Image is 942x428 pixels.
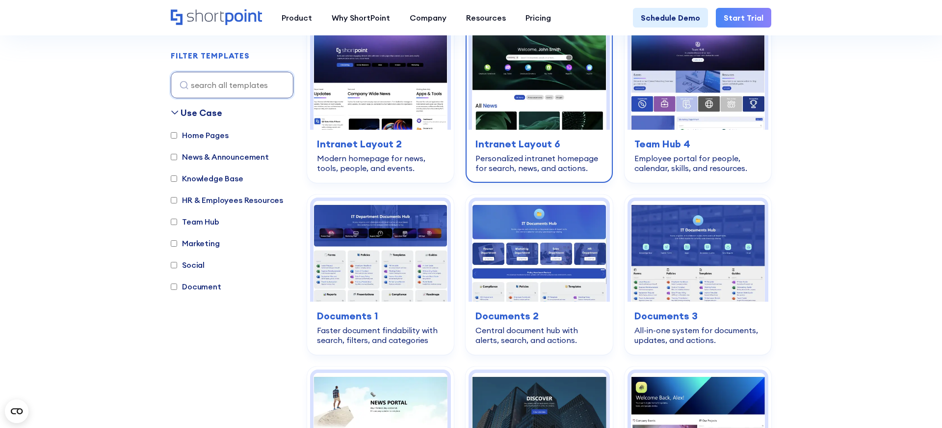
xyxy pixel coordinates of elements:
div: Company [410,12,446,24]
a: Resources [456,8,516,28]
button: Open CMP widget [5,399,28,423]
label: Document [171,281,221,292]
div: Use Case [181,106,222,119]
a: Pricing [516,8,561,28]
h2: FILTER TEMPLATES [171,52,250,60]
a: Company [400,8,456,28]
input: Team Hub [171,219,177,225]
label: Knowledge Base [171,172,243,184]
label: HR & Employees Resources [171,194,283,206]
h3: Documents 1 [317,309,444,323]
img: Documents 3 – Document Management System Template: All-in-one system for documents, updates, and ... [631,201,765,302]
iframe: Chat Widget [893,381,942,428]
a: Why ShortPoint [322,8,400,28]
h3: Team Hub 4 [634,137,761,151]
div: Central document hub with alerts, search, and actions. [475,325,602,345]
img: Documents 2 – Document Management Template: Central document hub with alerts, search, and actions. [472,201,606,302]
input: News & Announcement [171,154,177,160]
a: Home [171,9,262,26]
div: Pricing [525,12,551,24]
a: Start Trial [716,8,771,28]
input: search all templates [171,72,293,98]
label: Team Hub [171,216,219,228]
div: Modern homepage for news, tools, people, and events. [317,153,444,173]
input: Document [171,284,177,290]
div: All-in-one system for documents, updates, and actions. [634,325,761,345]
div: Personalized intranet homepage for search, news, and actions. [475,153,602,173]
a: Intranet Layout 2 – SharePoint Homepage Design: Modern homepage for news, tools, people, and even... [307,23,454,183]
input: Social [171,262,177,268]
label: Marketing [171,237,220,249]
h3: Documents 3 [634,309,761,323]
h3: Intranet Layout 6 [475,137,602,151]
div: Employee portal for people, calendar, skills, and resources. [634,153,761,173]
img: Documents 1 – SharePoint Document Library Template: Faster document findability with search, filt... [314,201,447,302]
div: Faster document findability with search, filters, and categories [317,325,444,345]
a: Documents 2 – Document Management Template: Central document hub with alerts, search, and actions... [466,195,612,355]
a: Schedule Demo [633,8,708,28]
div: Resources [466,12,506,24]
input: Marketing [171,240,177,247]
img: Intranet Layout 2 – SharePoint Homepage Design: Modern homepage for news, tools, people, and events. [314,29,447,130]
label: Social [171,259,205,271]
input: HR & Employees Resources [171,197,177,203]
a: Team Hub 4 – SharePoint Employee Portal Template: Employee portal for people, calendar, skills, a... [625,23,771,183]
h3: Documents 2 [475,309,602,323]
div: Why ShortPoint [332,12,390,24]
label: News & Announcement [171,151,269,163]
a: Intranet Layout 6 – SharePoint Homepage Design: Personalized intranet homepage for search, news, ... [466,23,612,183]
div: Product [282,12,312,24]
img: Team Hub 4 – SharePoint Employee Portal Template: Employee portal for people, calendar, skills, a... [631,29,765,130]
h3: Intranet Layout 2 [317,137,444,151]
a: Documents 1 – SharePoint Document Library Template: Faster document findability with search, filt... [307,195,454,355]
a: Documents 3 – Document Management System Template: All-in-one system for documents, updates, and ... [625,195,771,355]
img: Intranet Layout 6 – SharePoint Homepage Design: Personalized intranet homepage for search, news, ... [472,29,606,130]
input: Home Pages [171,132,177,139]
input: Knowledge Base [171,175,177,182]
a: Product [272,8,322,28]
label: Home Pages [171,129,228,141]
